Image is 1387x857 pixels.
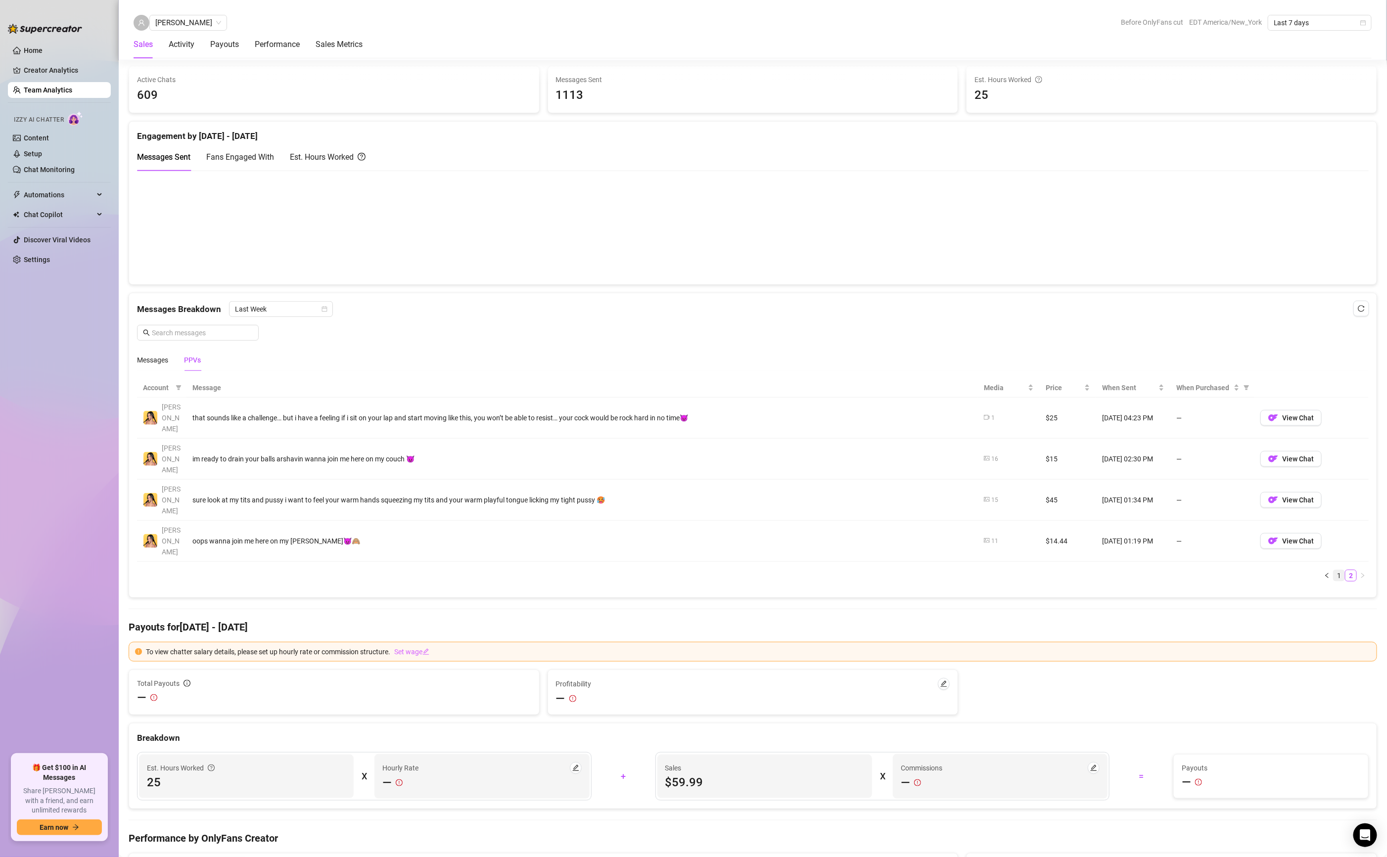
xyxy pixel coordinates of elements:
span: edit [1090,765,1097,771]
span: View Chat [1282,537,1314,545]
td: — [1170,439,1254,480]
span: When Purchased [1176,382,1232,393]
a: Home [24,46,43,54]
button: left [1321,570,1333,582]
span: edit [572,765,579,771]
td: $14.44 [1040,521,1096,562]
span: Media [984,382,1026,393]
img: Jocelyn [143,493,157,507]
div: im ready to drain your balls arshavin wanna join me here on my couch 😈 [192,453,972,464]
span: filter [174,380,184,395]
span: camille [155,15,221,30]
span: Messages Sent [137,152,190,162]
div: Est. Hours Worked [147,763,215,773]
div: Engagement by [DATE] - [DATE] [137,122,1369,143]
span: exclamation-circle [1195,774,1202,790]
span: $59.99 [665,774,864,790]
img: Jocelyn [143,411,157,425]
span: — [556,691,565,707]
span: Before OnlyFans cut [1121,15,1183,30]
span: Active Chats [137,74,531,85]
img: logo-BBDzfeDw.svg [8,24,82,34]
span: 25 [974,86,1369,105]
a: OFView Chat [1260,540,1322,547]
div: To view chatter salary details, please set up hourly rate or commission structure. [146,646,1371,657]
span: Automations [24,187,94,203]
span: edit [940,680,947,687]
button: OFView Chat [1260,451,1322,467]
th: Price [1040,378,1096,398]
div: Sales [134,39,153,50]
span: question-circle [358,151,366,163]
div: 15 [991,496,998,505]
span: — [1182,774,1191,790]
div: sure look at my tits and pussy i want to feel your warm hands squeezing my tits and your warm pla... [192,495,972,505]
li: Next Page [1357,570,1369,582]
img: OF [1268,454,1278,464]
span: Earn now [40,823,68,831]
span: exclamation-circle [914,775,921,791]
span: Profitability [556,678,592,689]
div: Performance [255,39,300,50]
a: Setup [24,150,42,158]
span: — [137,690,146,706]
img: OF [1268,495,1278,505]
span: exclamation-circle [569,695,576,702]
div: X [880,768,885,784]
span: — [901,775,910,791]
span: EDT America/New_York [1189,15,1262,30]
button: OFView Chat [1260,492,1322,508]
span: reload [1358,305,1365,312]
td: [DATE] 01:34 PM [1096,480,1170,521]
td: — [1170,480,1254,521]
div: that sounds like a challenge… but i have a feeling if i sit on your lap and start moving like thi... [192,412,972,423]
div: oops wanna join me here on my [PERSON_NAME]😈🙈 [192,536,972,546]
td: $25 [1040,398,1096,439]
a: OFView Chat [1260,457,1322,465]
a: Creator Analytics [24,62,103,78]
td: $15 [1040,439,1096,480]
span: exclamation-circle [150,690,157,706]
span: 609 [137,86,531,105]
th: Message [186,378,978,398]
a: 2 [1345,570,1356,581]
article: Hourly Rate [382,763,418,773]
span: Total Payouts [137,678,180,689]
span: View Chat [1282,455,1314,463]
img: OF [1268,413,1278,423]
span: Share [PERSON_NAME] with a friend, and earn unlimited rewards [17,786,102,815]
span: picture [984,455,990,461]
img: Jocelyn [143,534,157,548]
span: right [1360,573,1366,579]
span: filter [1242,380,1251,395]
div: Est. Hours Worked [974,74,1369,85]
th: When Purchased [1170,378,1254,398]
button: Earn nowarrow-right [17,819,102,835]
span: [PERSON_NAME] [162,526,181,556]
div: X [362,768,367,784]
span: Sales [665,763,864,773]
li: Previous Page [1321,570,1333,582]
span: Payouts [1182,763,1360,773]
a: Team Analytics [24,86,72,94]
span: When Sent [1102,382,1156,393]
th: When Sent [1096,378,1170,398]
div: 11 [991,537,998,546]
span: thunderbolt [13,191,21,199]
span: 1113 [556,86,950,105]
span: calendar [322,306,327,312]
img: Jocelyn [143,452,157,466]
span: picture [984,496,990,502]
div: + [598,768,649,784]
span: Price [1046,382,1082,393]
span: question-circle [208,763,215,773]
span: video-camera [984,414,990,420]
span: arrow-right [72,824,79,831]
button: OFView Chat [1260,533,1322,549]
span: left [1324,573,1330,579]
span: Fans Engaged With [206,152,274,162]
span: question-circle [1035,74,1042,85]
span: [PERSON_NAME] [162,444,181,474]
div: Payouts [210,39,239,50]
span: [PERSON_NAME] [162,485,181,515]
